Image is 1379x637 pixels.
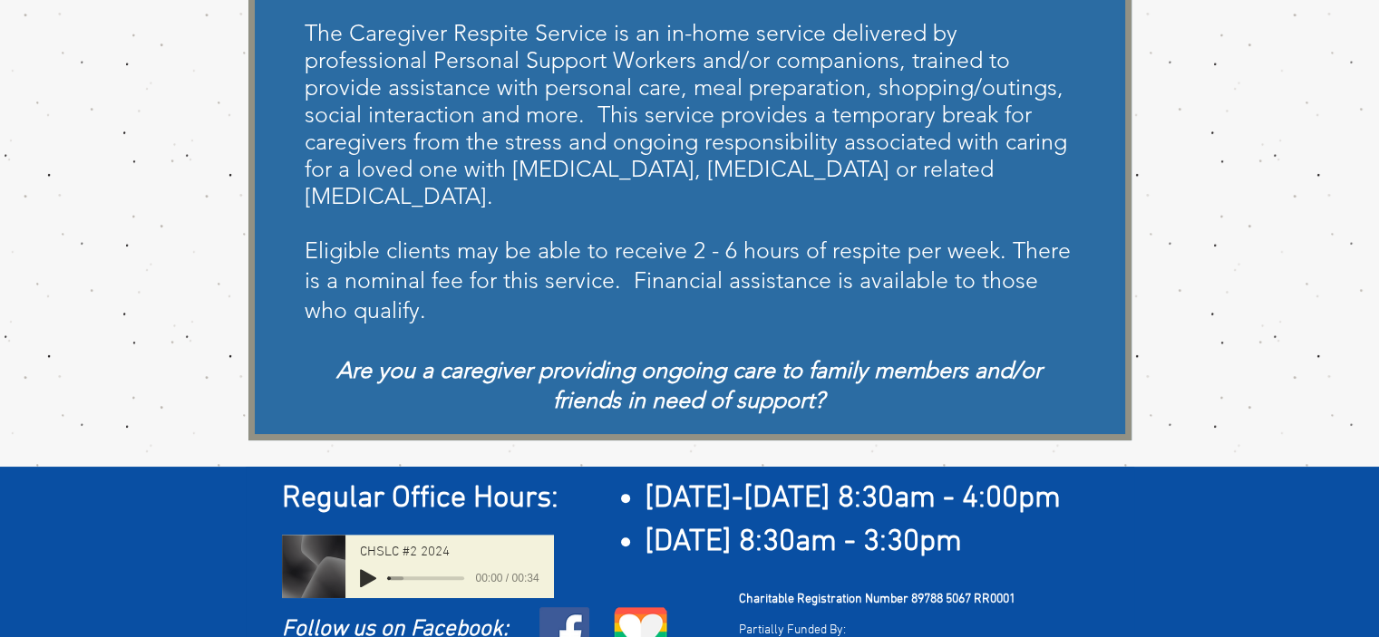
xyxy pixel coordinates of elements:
h2: ​ [282,478,1112,521]
span: Charitable Registration Number 89788 5067 RR0001 [739,592,1015,607]
span: Regular Office Hours: [282,480,558,517]
span: 00:00 / 00:34 [464,569,539,587]
span: CHSLC #2 2024 [360,545,450,559]
span: [DATE]-[DATE] 8:30am - 4:00pm [645,480,1061,517]
span: [DATE] 8:30am - 3:30pm [645,524,962,561]
span: Eligible clients may be able to receive 2 - 6 hours of respite per week. There is a nominal fee f... [305,236,1071,323]
span: Are you a caregiver providing ongoing care to family members and/or friends in need of support? [336,356,1042,413]
button: Play [360,569,376,587]
span: The Caregiver Respite Service is an in-home service delivered by professional Personal Support Wo... [305,19,1067,209]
